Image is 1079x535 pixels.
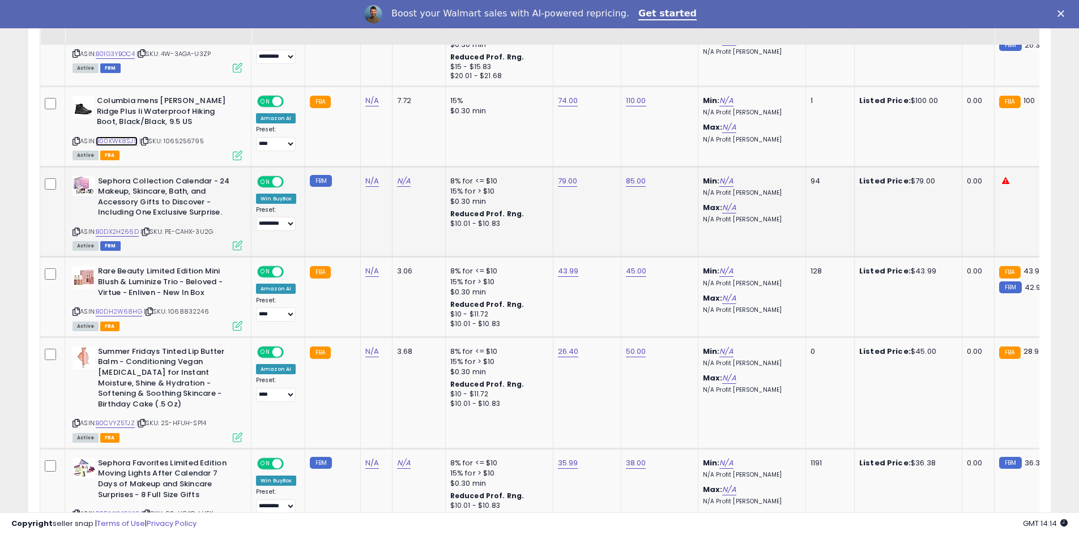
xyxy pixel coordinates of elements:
[450,379,524,389] b: Reduced Prof. Rng.
[626,176,646,187] a: 85.00
[258,347,272,357] span: ON
[703,48,797,56] p: N/A Profit [PERSON_NAME]
[703,386,797,394] p: N/A Profit [PERSON_NAME]
[967,266,986,276] div: 0.00
[258,97,272,106] span: ON
[450,277,544,287] div: 15% for > $10
[859,96,953,106] div: $100.00
[450,310,544,319] div: $10 - $11.72
[722,293,736,304] a: N/A
[703,293,723,303] b: Max:
[626,266,647,277] a: 45.00
[719,95,733,106] a: N/A
[703,373,723,383] b: Max:
[626,95,646,106] a: 110.00
[100,241,121,251] span: FBM
[722,484,736,495] a: N/A
[967,176,986,186] div: 0.00
[391,8,629,19] div: Boost your Walmart sales with AI-powered repricing.
[722,122,736,133] a: N/A
[703,346,720,357] b: Min:
[638,8,697,20] a: Get started
[450,299,524,309] b: Reduced Prof. Rng.
[450,71,544,81] div: $20.01 - $21.68
[72,96,94,118] img: 31wiuylCfIL._SL40_.jpg
[450,458,544,468] div: 8% for <= $10
[450,219,544,229] div: $10.01 - $10.83
[1023,95,1035,106] span: 100
[258,267,272,277] span: ON
[1025,457,1045,468] span: 36.38
[450,62,544,72] div: $15 - $15.83
[282,267,300,277] span: OFF
[100,151,120,160] span: FBA
[450,52,524,62] b: Reduced Prof. Rng.
[365,176,379,187] a: N/A
[310,346,331,359] small: FBA
[967,346,986,357] div: 0.00
[144,307,209,316] span: | SKU: 1068832246
[811,176,846,186] div: 94
[719,346,733,357] a: N/A
[999,457,1021,469] small: FBM
[72,8,242,71] div: ASIN:
[256,376,296,402] div: Preset:
[256,206,296,232] div: Preset:
[282,347,300,357] span: OFF
[703,122,723,132] b: Max:
[258,177,272,186] span: ON
[96,49,135,59] a: B01G3YBOC4
[96,227,139,237] a: B0DX2H266D
[859,176,911,186] b: Listed Price:
[96,307,142,316] a: B0DH2W68HG
[282,97,300,106] span: OFF
[703,202,723,213] b: Max:
[558,176,578,187] a: 79.00
[1023,266,1044,276] span: 43.99
[1025,282,1046,293] span: 42.99
[147,518,197,529] a: Privacy Policy
[859,95,911,106] b: Listed Price:
[96,136,138,146] a: B00KWK8SJS
[365,457,379,469] a: N/A
[98,176,236,221] b: Sephora Collection Calendar - 24 Makeup, Skincare, Bath, and Accessory Gifts to Discover - Includ...
[703,136,797,144] p: N/A Profit [PERSON_NAME]
[450,399,544,409] div: $10.01 - $10.83
[703,359,797,367] p: N/A Profit [PERSON_NAME]
[719,266,733,277] a: N/A
[811,346,846,357] div: 0
[72,346,95,369] img: 31AObw01hwL._SL40_.jpg
[282,177,300,186] span: OFF
[256,126,296,151] div: Preset:
[72,322,99,331] span: All listings currently available for purchase on Amazon
[967,458,986,468] div: 0.00
[703,498,797,506] p: N/A Profit [PERSON_NAME]
[72,458,95,478] img: 41lCdAKPKyL._SL40_.jpg
[450,287,544,297] div: $0.30 min
[72,96,242,159] div: ASIN:
[450,501,544,511] div: $10.01 - $10.83
[310,457,332,469] small: FBM
[72,176,242,250] div: ASIN:
[626,457,646,469] a: 38.00
[722,202,736,213] a: N/A
[365,346,379,357] a: N/A
[450,196,544,207] div: $0.30 min
[365,95,379,106] a: N/A
[859,457,911,468] b: Listed Price:
[72,266,95,289] img: 41Guay0giSL._SL40_.jpg
[256,284,296,294] div: Amazon AI
[72,266,242,329] div: ASIN:
[719,457,733,469] a: N/A
[558,95,578,106] a: 74.00
[558,346,579,357] a: 26.40
[72,346,242,441] div: ASIN:
[100,322,120,331] span: FBA
[1023,346,1039,357] span: 28.9
[859,458,953,468] div: $36.38
[397,346,437,357] div: 3.68
[859,346,911,357] b: Listed Price:
[450,390,544,399] div: $10 - $11.72
[137,418,206,427] span: | SKU: 2S-HFUH-SP14
[450,478,544,489] div: $0.30 min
